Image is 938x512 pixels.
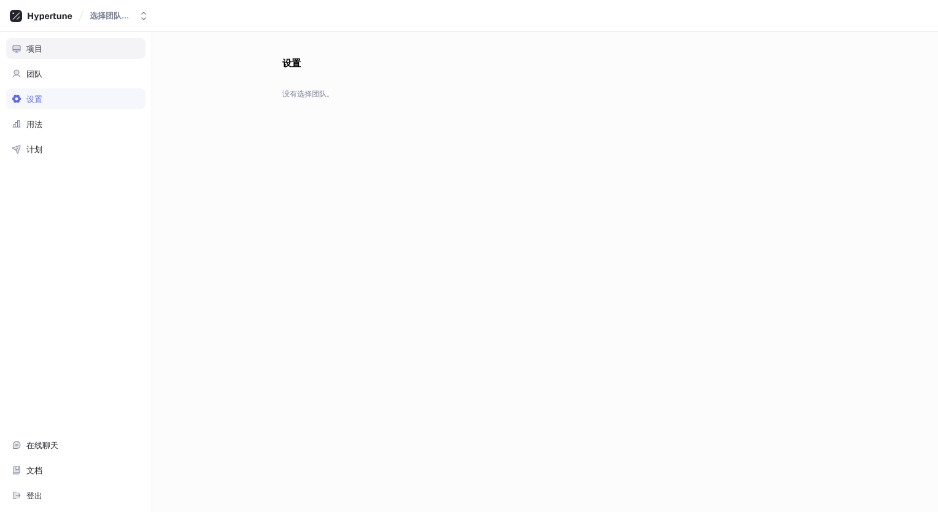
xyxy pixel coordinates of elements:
[90,10,129,21] div: 选择团队...
[26,465,42,475] div: 文档
[26,44,42,53] div: 项目
[282,56,808,71] p: 设置
[26,144,42,154] div: 计划
[26,94,42,104] div: 设置
[26,119,42,129] div: 用法
[26,440,58,450] div: 在线聊天
[6,63,145,84] a: 团队
[6,139,145,160] a: 计划
[6,88,145,109] a: 设置
[26,69,42,79] div: 团队
[6,38,145,59] a: 项目
[85,6,153,26] button: 选择团队...
[282,83,808,100] p: 没有选择团队。
[26,491,42,500] div: 登出
[6,114,145,134] a: 用法
[6,460,145,481] a: 文档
